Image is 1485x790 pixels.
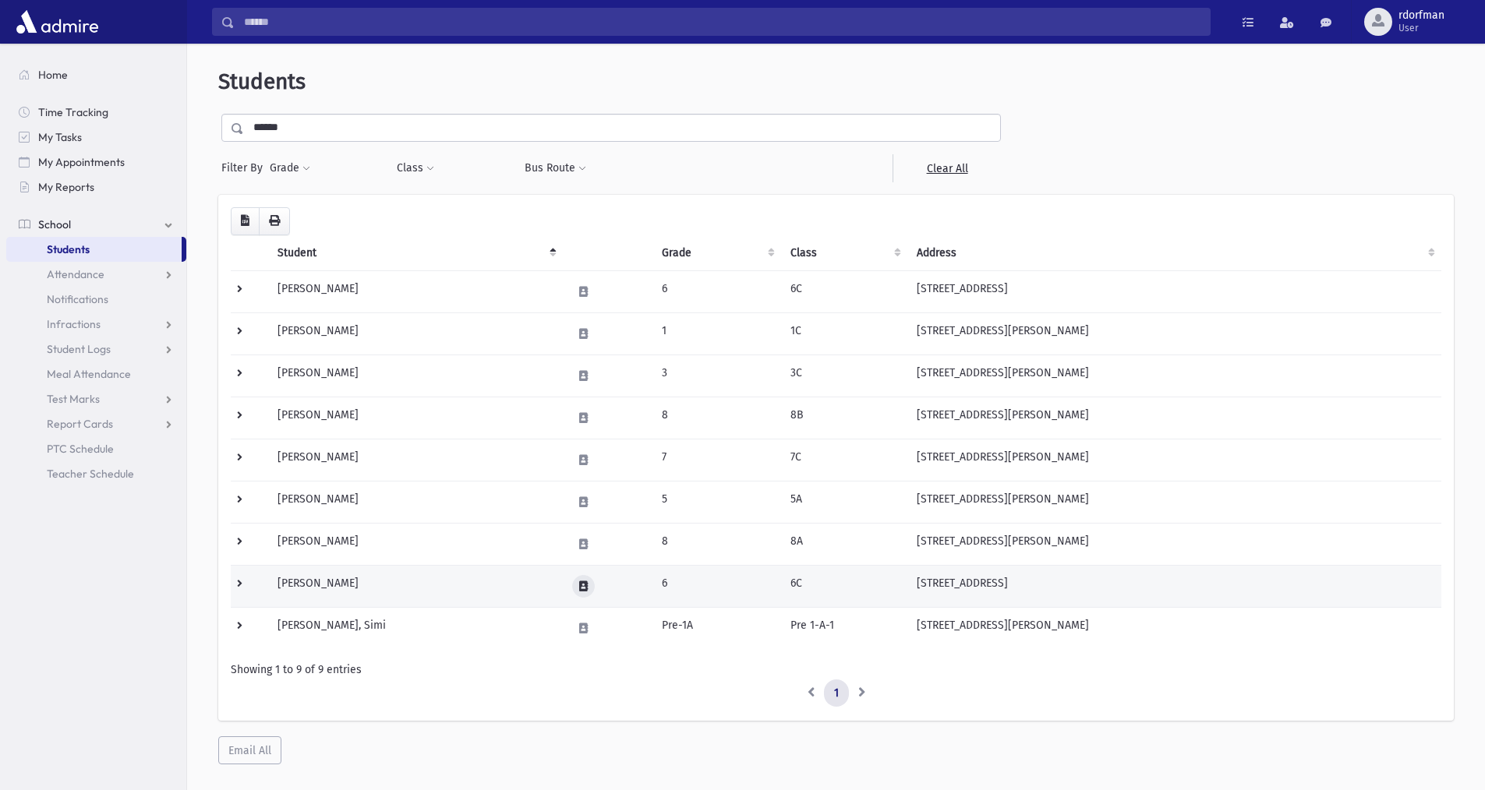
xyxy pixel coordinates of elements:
[47,267,104,281] span: Attendance
[6,436,186,461] a: PTC Schedule
[6,62,186,87] a: Home
[524,154,587,182] button: Bus Route
[38,217,71,231] span: School
[12,6,102,37] img: AdmirePro
[652,565,782,607] td: 6
[907,439,1441,481] td: [STREET_ADDRESS][PERSON_NAME]
[47,342,111,356] span: Student Logs
[6,125,186,150] a: My Tasks
[652,312,782,354] td: 1
[268,312,562,354] td: [PERSON_NAME]
[268,523,562,565] td: [PERSON_NAME]
[824,679,849,707] a: 1
[38,105,108,119] span: Time Tracking
[269,154,311,182] button: Grade
[781,235,907,271] th: Class: activate to sort column ascending
[6,175,186,199] a: My Reports
[268,235,562,271] th: Student: activate to sort column descending
[907,270,1441,312] td: [STREET_ADDRESS]
[907,565,1441,607] td: [STREET_ADDRESS]
[781,523,907,565] td: 8A
[907,607,1441,649] td: [STREET_ADDRESS][PERSON_NAME]
[268,354,562,397] td: [PERSON_NAME]
[6,461,186,486] a: Teacher Schedule
[268,270,562,312] td: [PERSON_NAME]
[6,287,186,312] a: Notifications
[38,68,68,82] span: Home
[6,237,182,262] a: Students
[235,8,1210,36] input: Search
[907,312,1441,354] td: [STREET_ADDRESS][PERSON_NAME]
[781,607,907,649] td: Pre 1-A-1
[907,397,1441,439] td: [STREET_ADDRESS][PERSON_NAME]
[268,397,562,439] td: [PERSON_NAME]
[652,523,782,565] td: 8
[47,467,134,481] span: Teacher Schedule
[268,481,562,523] td: [PERSON_NAME]
[259,207,290,235] button: Print
[781,439,907,481] td: 7C
[1398,22,1444,34] span: User
[396,154,435,182] button: Class
[907,523,1441,565] td: [STREET_ADDRESS][PERSON_NAME]
[218,736,281,764] button: Email All
[218,69,306,94] span: Students
[47,367,131,381] span: Meal Attendance
[38,130,82,144] span: My Tasks
[652,235,782,271] th: Grade: activate to sort column ascending
[47,292,108,306] span: Notifications
[47,417,113,431] span: Report Cards
[781,312,907,354] td: 1C
[1398,9,1444,22] span: rdorfman
[268,439,562,481] td: [PERSON_NAME]
[47,242,90,256] span: Students
[231,661,1441,678] div: Showing 1 to 9 of 9 entries
[6,150,186,175] a: My Appointments
[231,207,260,235] button: CSV
[907,481,1441,523] td: [STREET_ADDRESS][PERSON_NAME]
[6,262,186,287] a: Attendance
[652,397,782,439] td: 8
[652,607,782,649] td: Pre-1A
[652,439,782,481] td: 7
[6,312,186,337] a: Infractions
[47,392,100,406] span: Test Marks
[6,100,186,125] a: Time Tracking
[6,386,186,411] a: Test Marks
[893,154,1001,182] a: Clear All
[907,354,1441,397] td: [STREET_ADDRESS][PERSON_NAME]
[6,361,186,386] a: Meal Attendance
[781,354,907,397] td: 3C
[907,235,1441,271] th: Address: activate to sort column ascending
[6,411,186,436] a: Report Cards
[6,212,186,237] a: School
[38,155,125,169] span: My Appointments
[268,607,562,649] td: [PERSON_NAME], Simi
[221,160,269,176] span: Filter By
[47,442,114,456] span: PTC Schedule
[268,565,562,607] td: [PERSON_NAME]
[781,481,907,523] td: 5A
[652,270,782,312] td: 6
[38,180,94,194] span: My Reports
[781,270,907,312] td: 6C
[781,565,907,607] td: 6C
[47,317,101,331] span: Infractions
[652,354,782,397] td: 3
[6,337,186,361] a: Student Logs
[652,481,782,523] td: 5
[781,397,907,439] td: 8B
